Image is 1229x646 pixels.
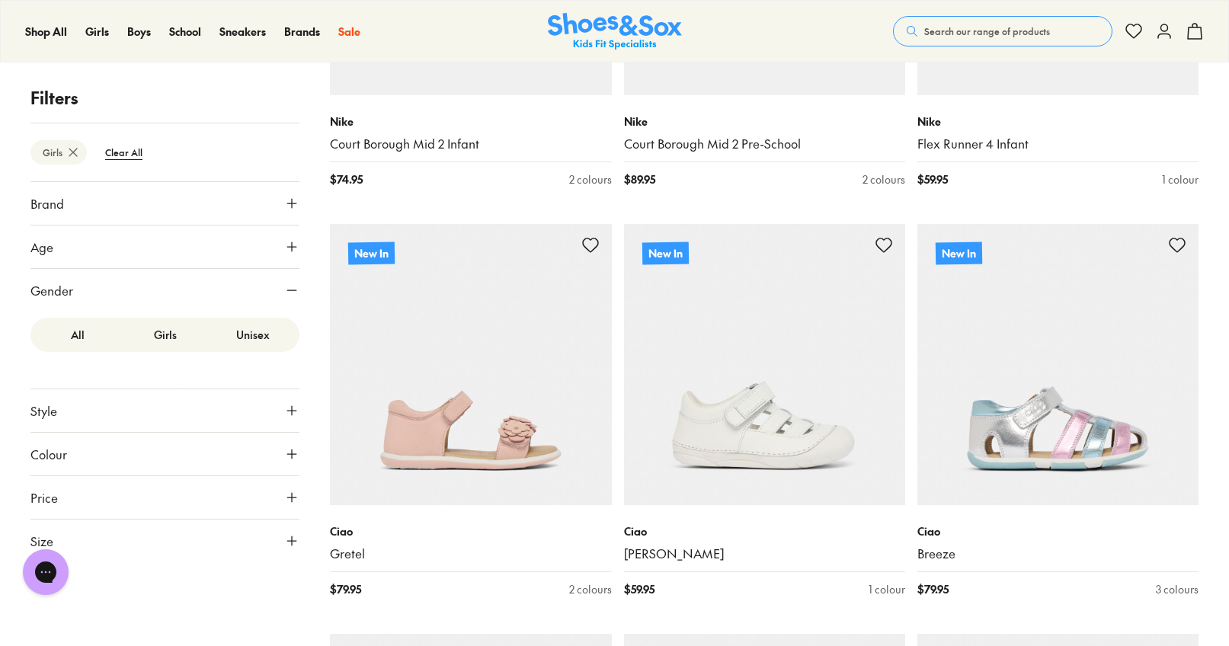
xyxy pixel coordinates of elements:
[569,581,612,597] div: 2 colours
[330,136,611,152] a: Court Borough Mid 2 Infant
[624,171,655,187] span: $ 89.95
[330,114,611,130] p: Nike
[624,523,905,539] p: Ciao
[219,24,266,40] a: Sneakers
[924,24,1050,38] span: Search our range of products
[917,136,1199,152] a: Flex Runner 4 Infant
[30,238,53,256] span: Age
[85,24,109,39] span: Girls
[548,13,682,50] a: Shoes & Sox
[1162,171,1199,187] div: 1 colour
[330,581,361,597] span: $ 79.95
[30,269,299,312] button: Gender
[34,321,121,349] label: All
[917,224,1199,505] a: New In
[30,194,64,213] span: Brand
[30,281,73,299] span: Gender
[219,24,266,39] span: Sneakers
[30,520,299,562] button: Size
[85,24,109,40] a: Girls
[169,24,201,39] span: School
[917,171,948,187] span: $ 59.95
[93,139,155,166] btn: Clear All
[330,224,611,505] a: New In
[869,581,905,597] div: 1 colour
[30,225,299,268] button: Age
[624,136,905,152] a: Court Borough Mid 2 Pre-School
[624,224,905,505] a: New In
[30,488,58,507] span: Price
[284,24,320,39] span: Brands
[624,114,905,130] p: Nike
[127,24,151,40] a: Boys
[624,545,905,562] a: [PERSON_NAME]
[917,545,1199,562] a: Breeze
[330,523,611,539] p: Ciao
[548,13,682,50] img: SNS_Logo_Responsive.svg
[25,24,67,40] a: Shop All
[30,433,299,475] button: Colour
[936,241,982,264] p: New In
[30,476,299,519] button: Price
[30,532,53,550] span: Size
[1156,581,1199,597] div: 3 colours
[169,24,201,40] a: School
[25,24,67,39] span: Shop All
[863,171,905,187] div: 2 colours
[917,581,949,597] span: $ 79.95
[917,114,1199,130] p: Nike
[30,401,57,420] span: Style
[642,241,688,264] p: New In
[348,241,395,264] p: New In
[624,581,655,597] span: $ 59.95
[121,321,209,349] label: Girls
[338,24,360,39] span: Sale
[917,523,1199,539] p: Ciao
[30,445,67,463] span: Colour
[284,24,320,40] a: Brands
[30,182,299,225] button: Brand
[30,140,87,165] btn: Girls
[330,545,611,562] a: Gretel
[15,544,76,600] iframe: Gorgias live chat messenger
[569,171,612,187] div: 2 colours
[30,85,299,110] p: Filters
[30,389,299,432] button: Style
[209,321,296,349] label: Unisex
[127,24,151,39] span: Boys
[330,171,363,187] span: $ 74.95
[338,24,360,40] a: Sale
[893,16,1112,46] button: Search our range of products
